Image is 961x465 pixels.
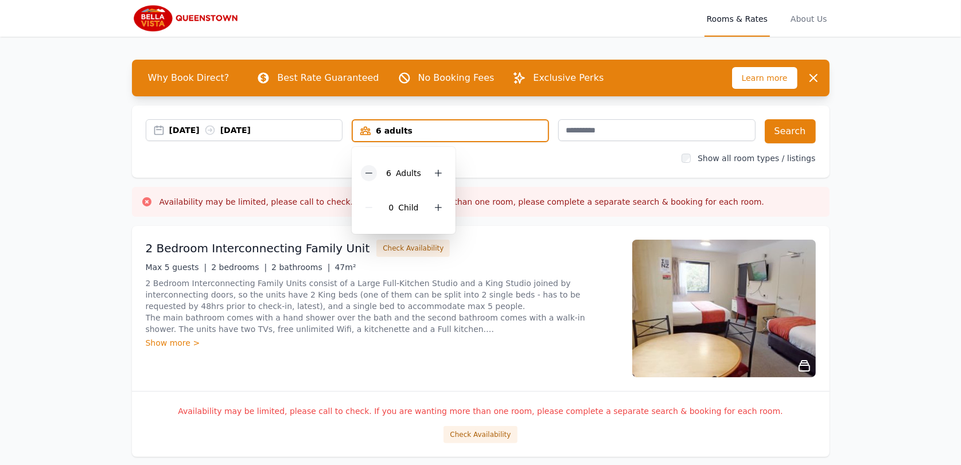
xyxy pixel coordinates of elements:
[386,169,391,178] span: 6
[335,263,356,272] span: 47m²
[169,124,343,136] div: [DATE] [DATE]
[732,67,797,89] span: Learn more
[765,119,816,143] button: Search
[418,71,495,85] p: No Booking Fees
[396,169,421,178] span: Adult s
[398,203,418,212] span: Child
[146,240,370,256] h3: 2 Bedroom Interconnecting Family Unit
[132,5,242,32] img: Bella Vista Queenstown
[146,337,618,349] div: Show more >
[443,426,517,443] button: Check Availability
[271,263,330,272] span: 2 bathrooms |
[353,125,548,136] div: 6 adults
[698,154,815,163] label: Show all room types / listings
[159,196,765,208] h3: Availability may be limited, please call to check. If you are wanting more than one room, please ...
[139,67,239,89] span: Why Book Direct?
[211,263,267,272] span: 2 bedrooms |
[146,278,618,335] p: 2 Bedroom Interconnecting Family Units consist of a Large Full-Kitchen Studio and a King Studio j...
[376,240,450,257] button: Check Availability
[388,203,394,212] span: 0
[146,405,816,417] p: Availability may be limited, please call to check. If you are wanting more than one room, please ...
[277,71,379,85] p: Best Rate Guaranteed
[533,71,604,85] p: Exclusive Perks
[146,263,207,272] span: Max 5 guests |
